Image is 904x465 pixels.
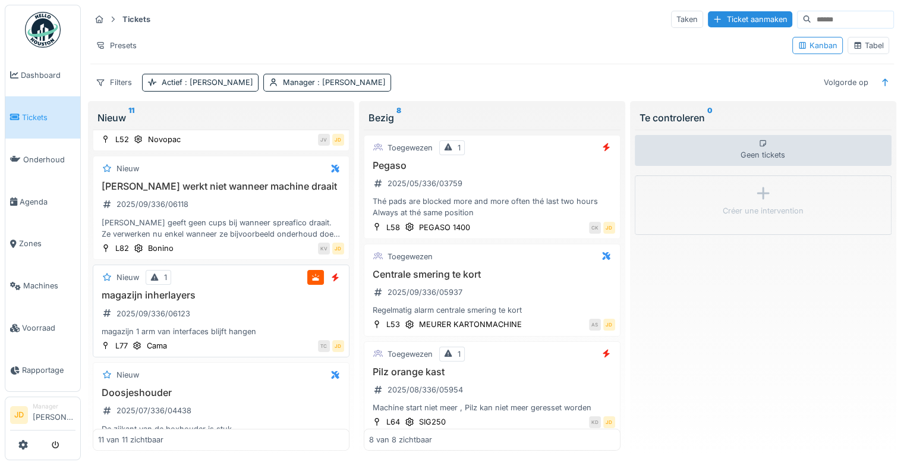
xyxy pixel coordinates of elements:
img: Badge_color-CXgf-gQk.svg [25,12,61,48]
div: 2025/09/336/06118 [116,199,188,210]
a: Agenda [5,181,80,223]
div: AS [589,319,601,331]
div: Cama [147,340,167,351]
div: Bezig [368,111,616,125]
div: Bonino [148,243,174,254]
a: Rapportage [5,349,80,391]
a: Onderhoud [5,139,80,181]
div: Nieuw [116,369,139,381]
div: KD [589,416,601,428]
span: Dashboard [21,70,75,81]
h3: Doosjeshouder [98,387,344,398]
a: Zones [5,223,80,265]
span: Zones [19,238,75,249]
div: Nieuw [116,272,139,283]
span: Onderhoud [23,154,75,165]
div: Kanban [798,40,837,51]
div: Regelmatig alarm centrale smering te kort [369,304,615,316]
div: 1 [164,272,167,283]
span: Rapportage [22,365,75,376]
div: TC [318,340,330,352]
span: : [PERSON_NAME] [315,78,386,87]
div: KV [318,243,330,255]
div: MEURER KARTONMACHINE [419,319,522,330]
div: L53 [386,319,400,330]
div: Volgorde op [818,74,874,91]
div: Tabel [853,40,884,51]
div: L64 [386,416,400,428]
div: L52 [115,134,129,145]
div: Manager [33,402,75,411]
div: JD [603,319,615,331]
div: Novopac [148,134,181,145]
div: SIG250 [419,416,446,428]
h3: Pegaso [369,160,615,171]
div: 2025/09/336/05937 [388,287,462,298]
li: JD [10,406,28,424]
div: 2025/05/336/03759 [388,178,462,189]
div: JD [332,134,344,146]
div: JD [603,222,615,234]
div: [PERSON_NAME] geeft geen cups bij wanneer spreafico draait. Ze verwerken nu enkel wanneer ze bijv... [98,217,344,240]
div: Nieuw [116,163,139,174]
a: Voorraad [5,307,80,349]
sup: 8 [396,111,401,125]
div: Thé pads are blocked more and more often thé last two hours Always at thé same position [369,196,615,218]
li: [PERSON_NAME] [33,402,75,428]
sup: 0 [707,111,713,125]
div: CK [589,222,601,234]
div: Geen tickets [635,135,892,166]
div: 2025/07/336/04438 [116,405,191,416]
span: Agenda [20,196,75,208]
div: Presets [90,37,142,54]
div: Ticket aanmaken [708,11,792,27]
div: 11 van 11 zichtbaar [98,434,163,445]
a: Machines [5,265,80,307]
h3: Pilz orange kast [369,366,615,378]
div: Nieuw [97,111,345,125]
div: Toegewezen [388,142,433,153]
div: L82 [115,243,129,254]
div: 2025/08/336/05954 [388,384,463,395]
h3: magazijn inherlayers [98,290,344,301]
div: 1 [458,348,461,360]
div: Créer une intervention [723,205,804,216]
div: PEGASO 1400 [419,222,470,233]
div: 1 [458,142,461,153]
span: Machines [23,280,75,291]
div: De zijkant van de boxhouder is stuk [98,423,344,435]
div: JD [603,416,615,428]
span: : [PERSON_NAME] [182,78,253,87]
div: L77 [115,340,128,351]
div: Toegewezen [388,348,433,360]
h3: [PERSON_NAME] werkt niet wanneer machine draait [98,181,344,192]
div: JD [332,340,344,352]
sup: 11 [128,111,134,125]
div: Actief [162,77,253,88]
div: 2025/09/336/06123 [116,308,190,319]
div: Manager [283,77,386,88]
div: Toegewezen [388,251,433,262]
span: Tickets [22,112,75,123]
div: Filters [90,74,137,91]
div: Machine start niet meer , Pilz kan niet meer geresset worden [369,402,615,413]
h3: Centrale smering te kort [369,269,615,280]
div: JD [332,243,344,255]
a: Tickets [5,96,80,139]
div: Taken [671,11,703,28]
div: 8 van 8 zichtbaar [369,434,432,445]
strong: Tickets [118,14,155,25]
div: JV [318,134,330,146]
a: Dashboard [5,54,80,96]
a: JD Manager[PERSON_NAME] [10,402,75,431]
div: magazijn 1 arm van interfaces blijft hangen [98,326,344,337]
div: Te controleren [640,111,887,125]
div: L58 [386,222,400,233]
span: Voorraad [22,322,75,334]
